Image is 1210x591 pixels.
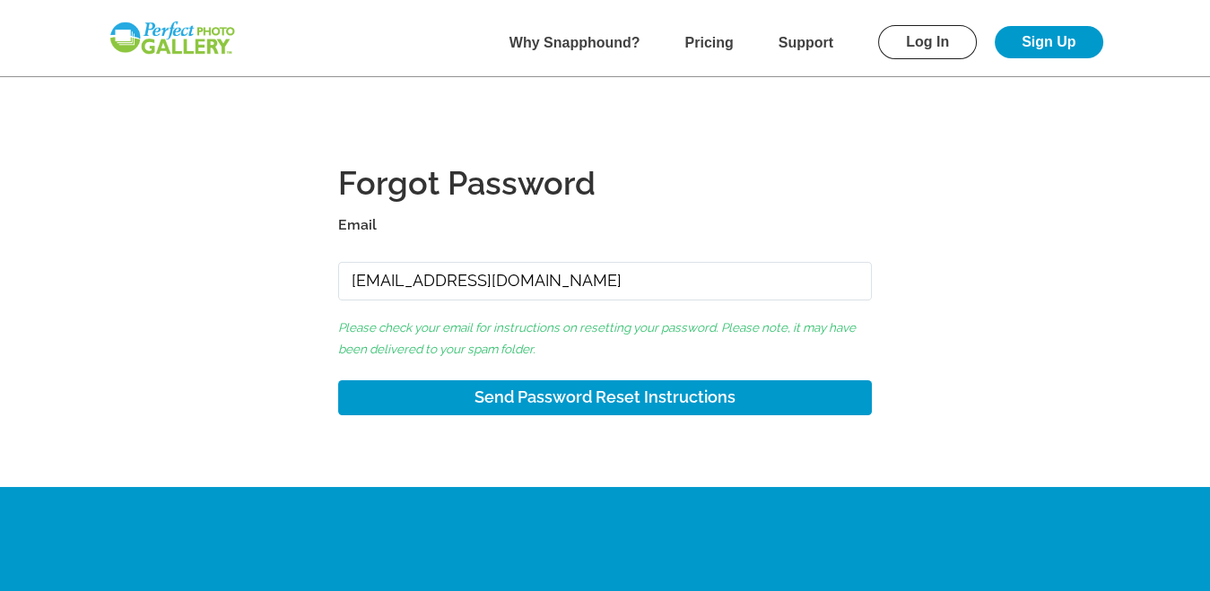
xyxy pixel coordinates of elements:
[509,35,640,50] a: Why Snapphound?
[338,380,872,415] button: Send Password Reset Instructions
[995,26,1102,58] a: Sign Up
[338,213,872,238] label: Email
[338,317,872,361] p: Please check your email for instructions on resetting your password. Please note, it may have bee...
[338,161,872,213] h1: Forgot Password
[685,35,734,50] a: Pricing
[878,25,977,59] a: Log In
[108,20,237,56] img: Snapphound Logo
[779,35,833,50] a: Support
